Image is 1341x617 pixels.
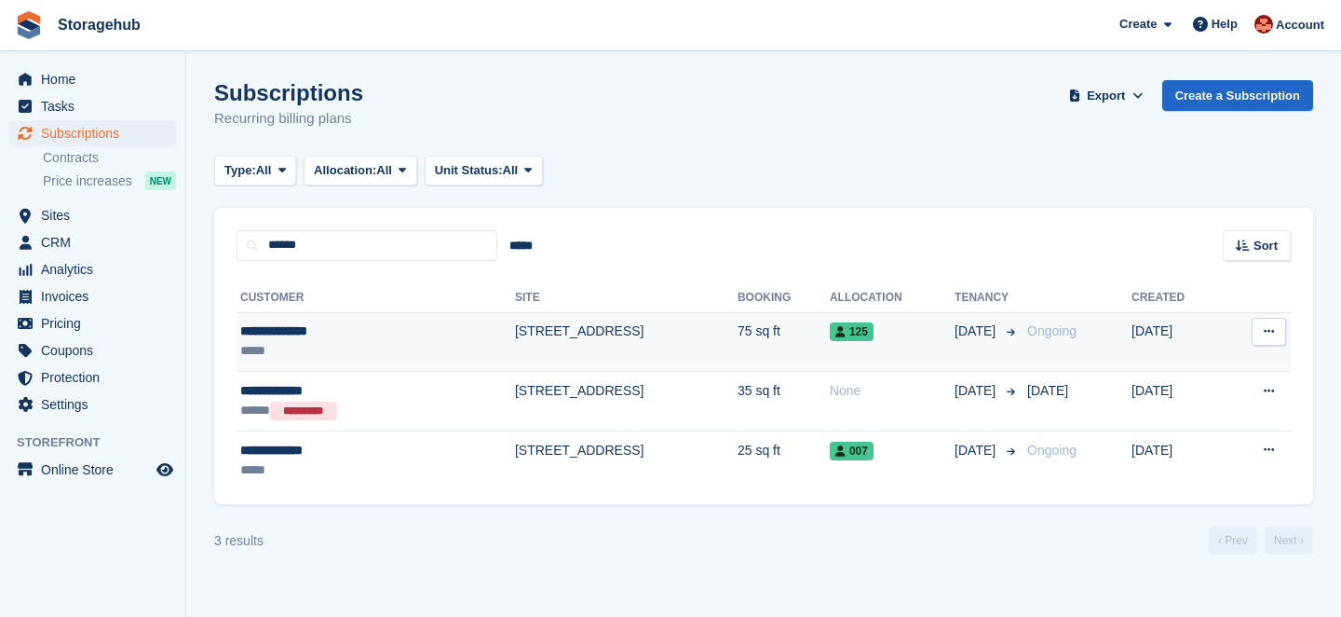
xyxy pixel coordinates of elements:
[503,161,519,180] span: All
[41,93,153,119] span: Tasks
[41,229,153,255] span: CRM
[214,108,363,130] p: Recurring billing plans
[955,441,999,460] span: [DATE]
[830,322,874,341] span: 125
[41,283,153,309] span: Invoices
[738,283,830,313] th: Booking
[9,457,176,483] a: menu
[515,312,738,372] td: [STREET_ADDRESS]
[41,120,153,146] span: Subscriptions
[1027,383,1068,398] span: [DATE]
[738,372,830,432] td: 35 sq ft
[515,372,738,432] td: [STREET_ADDRESS]
[41,337,153,363] span: Coupons
[830,283,955,313] th: Allocation
[1253,237,1278,255] span: Sort
[1119,15,1157,34] span: Create
[376,161,392,180] span: All
[1212,15,1238,34] span: Help
[830,381,955,401] div: None
[41,256,153,282] span: Analytics
[1162,80,1313,111] a: Create a Subscription
[955,283,1020,313] th: Tenancy
[9,310,176,336] a: menu
[17,433,185,452] span: Storefront
[314,161,376,180] span: Allocation:
[9,283,176,309] a: menu
[425,156,543,186] button: Unit Status: All
[154,459,176,481] a: Preview store
[1027,443,1077,458] span: Ongoing
[43,149,176,167] a: Contracts
[237,283,515,313] th: Customer
[50,9,148,40] a: Storagehub
[9,337,176,363] a: menu
[738,312,830,372] td: 75 sq ft
[1131,312,1224,372] td: [DATE]
[515,431,738,489] td: [STREET_ADDRESS]
[41,364,153,391] span: Protection
[9,391,176,418] a: menu
[256,161,272,180] span: All
[830,442,874,460] span: 007
[738,431,830,489] td: 25 sq ft
[41,66,153,92] span: Home
[224,161,256,180] span: Type:
[41,457,153,483] span: Online Store
[955,322,999,341] span: [DATE]
[1027,323,1077,338] span: Ongoing
[9,66,176,92] a: menu
[955,381,999,401] span: [DATE]
[41,310,153,336] span: Pricing
[1131,372,1224,432] td: [DATE]
[304,156,417,186] button: Allocation: All
[43,172,132,190] span: Price increases
[1205,527,1317,555] nav: Page
[41,391,153,418] span: Settings
[9,202,176,228] a: menu
[9,120,176,146] a: menu
[214,531,264,551] div: 3 results
[41,202,153,228] span: Sites
[145,171,176,190] div: NEW
[9,364,176,391] a: menu
[1254,15,1273,34] img: Nick
[1087,87,1125,105] span: Export
[1131,431,1224,489] td: [DATE]
[1065,80,1147,111] button: Export
[1209,527,1257,555] a: Previous
[1276,16,1324,34] span: Account
[15,11,43,39] img: stora-icon-8386f47178a22dfd0bd8f6a31ec36ba5ce8667c1dd55bd0f319d3a0aa187defe.svg
[43,171,176,191] a: Price increases NEW
[9,93,176,119] a: menu
[515,283,738,313] th: Site
[1265,527,1313,555] a: Next
[214,156,296,186] button: Type: All
[9,256,176,282] a: menu
[214,80,363,105] h1: Subscriptions
[9,229,176,255] a: menu
[435,161,503,180] span: Unit Status:
[1131,283,1224,313] th: Created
